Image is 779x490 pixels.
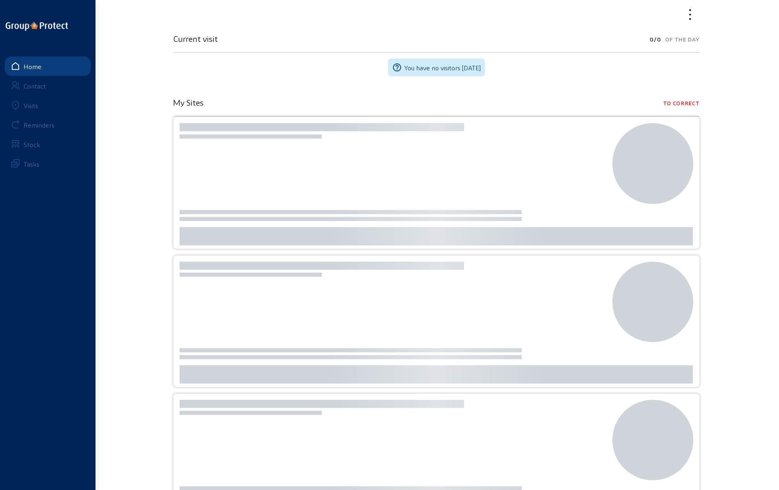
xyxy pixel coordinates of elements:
a: Visits [5,95,91,115]
span: 0/0 [650,34,661,45]
div: Home [24,63,41,70]
a: Tasks [5,154,91,173]
div: Contact [24,82,46,90]
span: To correct [663,98,700,109]
mat-icon: help_outline [392,63,402,72]
div: Reminders [24,121,54,129]
div: Stock [24,141,40,148]
div: Tasks [24,160,39,168]
h3: My Sites [173,98,204,107]
span: Of the day [665,34,700,45]
a: Home [5,56,91,76]
div: Visits [24,102,38,109]
span: You have no visitors [DATE] [404,64,481,72]
a: Reminders [5,115,91,134]
a: Contact [5,76,91,95]
h3: Current visit [173,34,218,43]
a: Stock [5,134,91,154]
img: logo-oneline.png [6,22,68,31]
